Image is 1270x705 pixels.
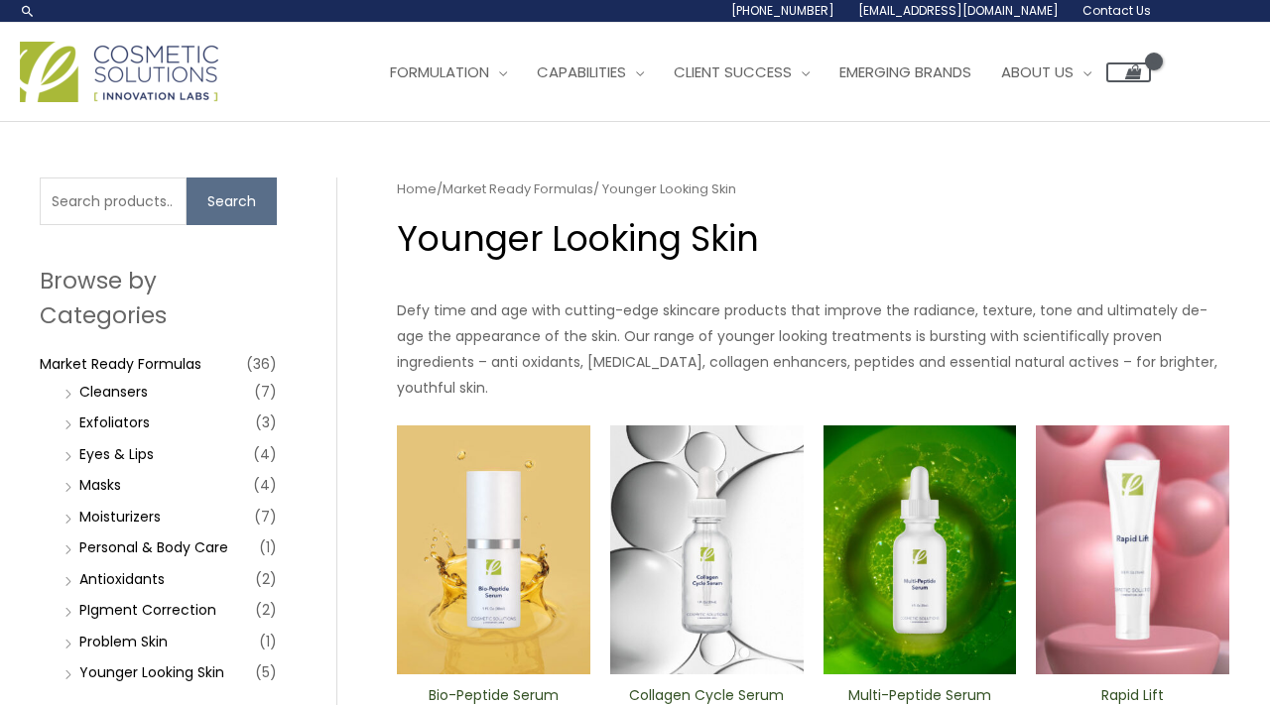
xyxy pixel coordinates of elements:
span: (7) [254,378,277,406]
a: Client Success [659,43,825,102]
nav: Breadcrumb [397,177,1229,201]
a: PIgment Correction [79,600,216,620]
a: Formulation [375,43,522,102]
span: (1) [259,533,277,561]
a: Eyes & Lips [79,444,154,464]
button: Search [187,177,277,225]
span: Contact Us [1082,2,1151,19]
img: Cosmetic Solutions Logo [20,42,218,102]
a: Capabilities [522,43,659,102]
a: Market Ready Formulas [443,179,593,198]
a: About Us [986,43,1106,102]
span: (5) [255,658,277,686]
a: Market Ready Formulas [40,354,201,374]
span: Emerging Brands [839,61,971,82]
a: Emerging Brands [825,43,986,102]
a: View Shopping Cart, empty [1106,62,1151,82]
span: (1) [259,628,277,655]
span: [PHONE_NUMBER] [731,2,834,19]
a: Moisturizers [79,507,161,527]
a: Home [397,179,437,198]
img: Rapid Lift [1036,425,1229,675]
p: Defy time and age with cutting-edge skincare products that improve the radiance, texture, tone an... [397,297,1229,401]
a: Personal & Body Care [79,537,228,557]
span: (36) [246,350,277,378]
nav: Site Navigation [360,43,1151,102]
span: (2) [255,565,277,593]
span: (4) [253,471,277,499]
span: Capabilities [537,61,626,82]
span: (3) [255,409,277,436]
h2: Browse by Categories [40,264,277,331]
span: [EMAIL_ADDRESS][DOMAIN_NAME] [858,2,1059,19]
span: Client Success [674,61,792,82]
span: Formulation [390,61,489,82]
a: Masks [79,475,121,495]
a: Exfoliators [79,412,150,432]
input: Search products… [40,177,187,225]
img: Bio-Peptide ​Serum [397,425,590,675]
span: (7) [254,503,277,530]
h1: Younger Looking Skin [397,214,1229,263]
a: Cleansers [79,382,148,402]
img: Multi-Peptide ​Serum [824,425,1017,675]
a: Antioxidants [79,569,165,589]
a: Search icon link [20,3,36,19]
span: (4) [253,440,277,468]
span: (2) [255,596,277,624]
span: About Us [1001,61,1074,82]
a: Younger Looking Skin [79,662,224,682]
a: Problem Skin [79,632,168,651]
img: Collagen Cycle Serum [610,425,804,675]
